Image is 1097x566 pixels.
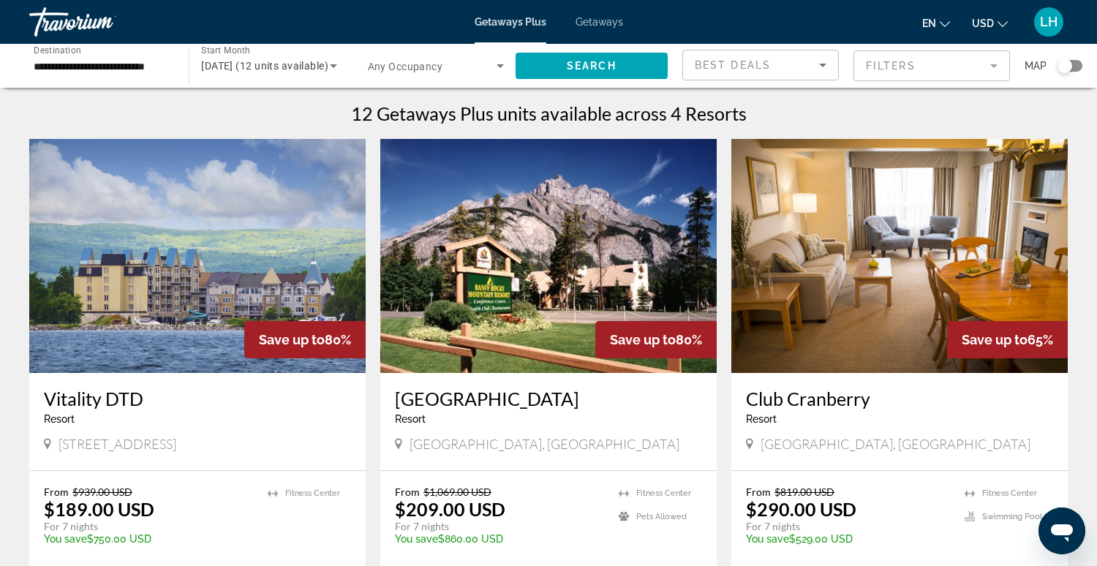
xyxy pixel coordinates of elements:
[44,388,351,410] a: Vitality DTD
[201,60,328,72] span: [DATE] (12 units available)
[746,533,789,545] span: You save
[636,512,687,521] span: Pets Allowed
[44,498,154,520] p: $189.00 USD
[746,533,950,545] p: $529.00 USD
[475,16,546,28] a: Getaways Plus
[395,498,505,520] p: $209.00 USD
[368,61,443,72] span: Any Occupancy
[395,520,604,533] p: For 7 nights
[1040,15,1058,29] span: LH
[982,488,1037,498] span: Fitness Center
[746,486,771,498] span: From
[29,3,176,41] a: Travorium
[395,533,604,545] p: $860.00 USD
[567,60,617,72] span: Search
[44,486,69,498] span: From
[351,102,747,124] h1: 12 Getaways Plus units available across 4 Resorts
[285,488,340,498] span: Fitness Center
[947,321,1068,358] div: 65%
[1025,56,1047,76] span: Map
[774,486,834,498] span: $819.00 USD
[610,332,676,347] span: Save up to
[380,139,717,373] img: 1637E01L.jpg
[576,16,623,28] a: Getaways
[731,139,1068,373] img: 6149I01X.jpg
[922,12,950,34] button: Change language
[259,332,325,347] span: Save up to
[1030,7,1068,37] button: User Menu
[516,53,668,79] button: Search
[72,486,132,498] span: $939.00 USD
[746,520,950,533] p: For 7 nights
[746,413,777,425] span: Resort
[34,45,81,55] span: Destination
[395,486,420,498] span: From
[44,413,75,425] span: Resort
[244,321,366,358] div: 80%
[962,332,1028,347] span: Save up to
[746,388,1053,410] a: Club Cranberry
[395,533,438,545] span: You save
[595,321,717,358] div: 80%
[972,12,1008,34] button: Change currency
[201,45,250,56] span: Start Month
[972,18,994,29] span: USD
[695,56,826,74] mat-select: Sort by
[59,436,176,452] span: [STREET_ADDRESS]
[44,533,87,545] span: You save
[982,512,1042,521] span: Swimming Pool
[922,18,936,29] span: en
[395,388,702,410] a: [GEOGRAPHIC_DATA]
[423,486,491,498] span: $1,069.00 USD
[44,520,253,533] p: For 7 nights
[761,436,1030,452] span: [GEOGRAPHIC_DATA], [GEOGRAPHIC_DATA]
[636,488,691,498] span: Fitness Center
[853,50,1010,82] button: Filter
[44,533,253,545] p: $750.00 USD
[29,139,366,373] img: ii_cq11.jpg
[695,59,771,71] span: Best Deals
[395,413,426,425] span: Resort
[746,498,856,520] p: $290.00 USD
[1038,507,1085,554] iframe: Button to launch messaging window
[410,436,679,452] span: [GEOGRAPHIC_DATA], [GEOGRAPHIC_DATA]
